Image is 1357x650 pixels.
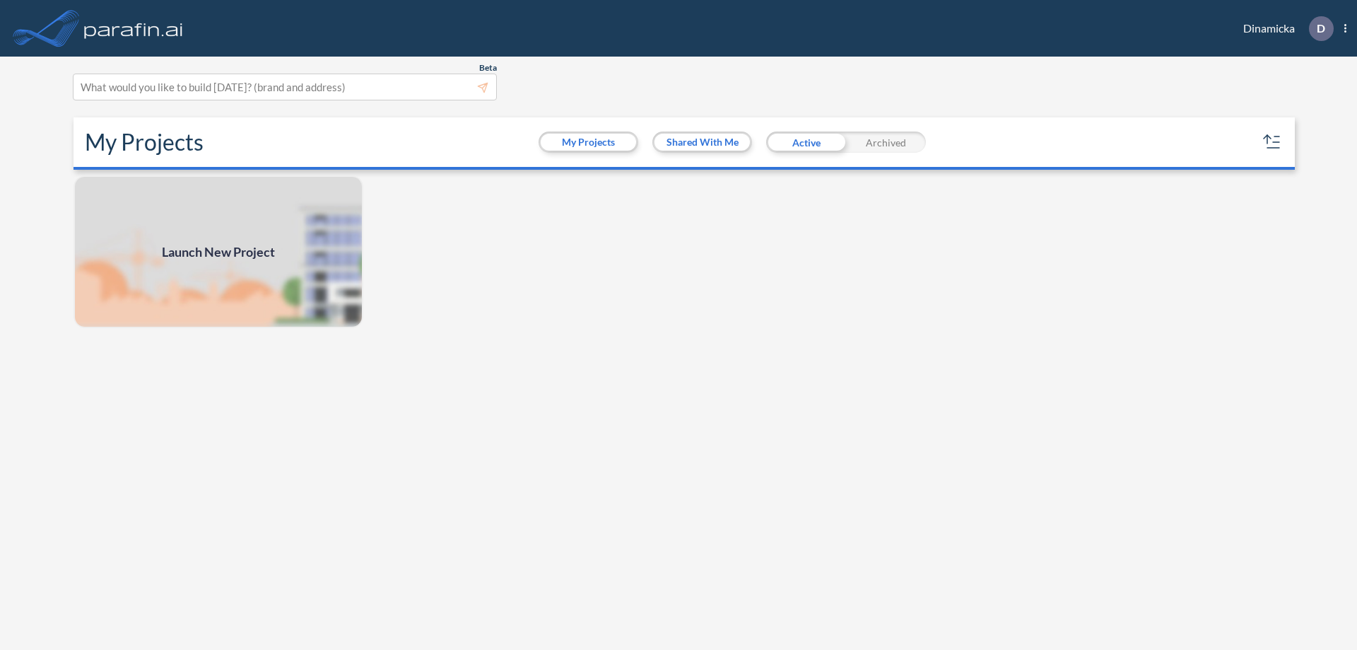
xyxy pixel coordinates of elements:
[1222,16,1346,41] div: Dinamicka
[479,62,497,74] span: Beta
[74,175,363,328] img: add
[1261,131,1283,153] button: sort
[766,132,846,153] div: Active
[541,134,636,151] button: My Projects
[654,134,750,151] button: Shared With Me
[846,132,926,153] div: Archived
[81,14,186,42] img: logo
[74,175,363,328] a: Launch New Project
[162,243,275,262] span: Launch New Project
[85,129,204,156] h2: My Projects
[1317,22,1325,35] p: D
